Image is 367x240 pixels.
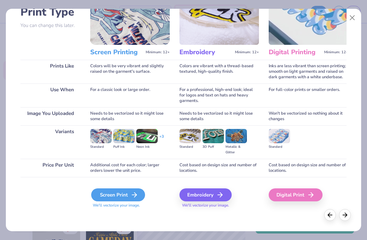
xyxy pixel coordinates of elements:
div: Standard [90,144,112,150]
div: For a professional, high-end look; ideal for logos and text on hats and heavy garments. [179,83,259,107]
img: Puff Ink [113,129,135,143]
img: Standard [90,129,112,143]
div: Image You Uploaded [20,107,80,125]
img: Metallic & Glitter [226,129,247,143]
div: Price Per Unit [20,159,80,177]
div: Cost based on design size and number of locations. [179,159,259,177]
button: Close [346,12,359,24]
h3: Digital Printing [269,48,322,57]
div: Embroidery [179,188,232,201]
span: We'll vectorize your image. [179,203,259,208]
div: For a classic look or large order. [90,83,170,107]
div: Standard [269,144,290,150]
div: Colors will be very vibrant and slightly raised on the garment's surface. [90,60,170,83]
div: Screen Print [91,188,145,201]
img: Neon Ink [136,129,158,143]
div: Metallic & Glitter [226,144,247,155]
div: Neon Ink [136,144,158,150]
div: Variants [20,125,80,159]
div: Needs to be vectorized so it might lose some details [90,107,170,125]
div: Additional cost for each color; larger orders lower the unit price. [90,159,170,177]
h3: Screen Printing [90,48,143,57]
div: + 3 [159,134,164,145]
img: Standard [179,129,201,143]
div: Digital Print [269,188,323,201]
div: Cost based on design size and number of locations. [269,159,348,177]
p: You can change this later. [20,23,80,28]
div: Inks are less vibrant than screen printing; smooth on light garments and raised on dark garments ... [269,60,348,83]
span: Minimum: 12+ [235,50,259,55]
div: Use When [20,83,80,107]
span: We'll vectorize your image. [90,203,170,208]
div: 3D Puff [202,144,224,150]
h3: Embroidery [179,48,232,57]
span: Minimum: 12+ [324,50,348,55]
span: Minimum: 12+ [146,50,170,55]
div: Won't be vectorized so nothing about it changes [269,107,348,125]
div: For full-color prints or smaller orders. [269,83,348,107]
img: Standard [269,129,290,143]
div: Prints Like [20,60,80,83]
div: Puff Ink [113,144,135,150]
div: Colors are vibrant with a thread-based textured, high-quality finish. [179,60,259,83]
div: Standard [179,144,201,150]
img: 3D Puff [202,129,224,143]
div: Needs to be vectorized so it might lose some details [179,107,259,125]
